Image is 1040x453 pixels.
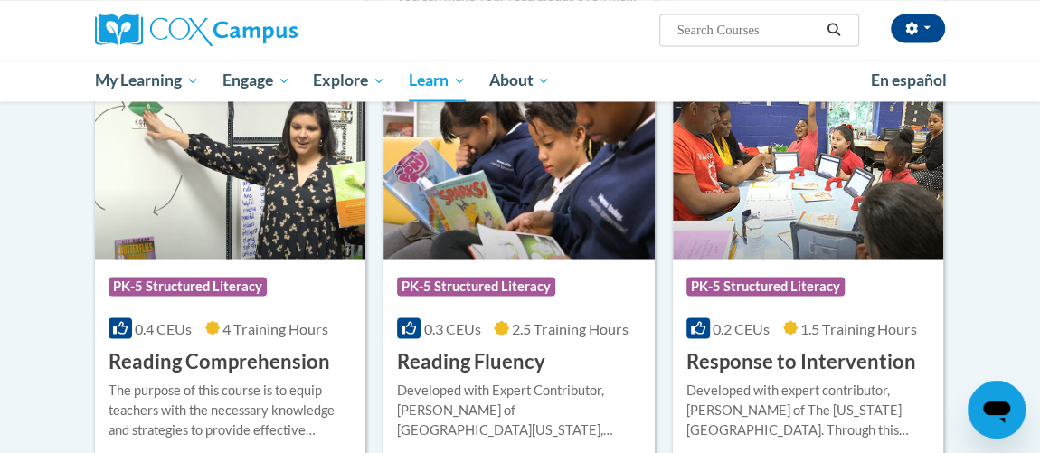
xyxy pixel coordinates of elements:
span: Engage [222,70,290,91]
span: 2.5 Training Hours [512,319,629,336]
span: My Learning [95,70,199,91]
img: Course Logo [383,74,654,259]
a: Cox Campus [95,14,360,46]
div: Developed with expert contributor, [PERSON_NAME] of The [US_STATE][GEOGRAPHIC_DATA]. Through this... [686,380,930,439]
a: Learn [397,60,477,101]
span: PK-5 Structured Literacy [109,277,267,295]
a: About [477,60,563,101]
a: Engage [211,60,302,101]
input: Search Courses [676,19,820,41]
h3: Reading Comprehension [109,347,330,375]
img: Course Logo [673,74,943,259]
img: Cox Campus [95,14,298,46]
a: My Learning [83,60,211,101]
div: Developed with Expert Contributor, [PERSON_NAME] of [GEOGRAPHIC_DATA][US_STATE], [GEOGRAPHIC_DATA... [397,380,640,439]
span: 0.4 CEUs [135,319,192,336]
span: 0.3 CEUs [423,319,480,336]
span: PK-5 Structured Literacy [686,277,845,295]
button: Search [820,19,847,41]
a: Explore [301,60,397,101]
span: Learn [409,70,466,91]
span: En español [871,71,947,90]
span: 4 Training Hours [222,319,328,336]
span: 1.5 Training Hours [800,319,917,336]
img: Course Logo [95,74,365,259]
span: 0.2 CEUs [713,319,770,336]
div: Main menu [81,60,959,101]
a: En español [859,61,959,99]
button: Account Settings [891,14,945,42]
span: About [488,70,550,91]
span: PK-5 Structured Literacy [397,277,555,295]
iframe: Button to launch messaging window [968,381,1026,439]
h3: Reading Fluency [397,347,545,375]
span: Explore [313,70,385,91]
h3: Response to Intervention [686,347,916,375]
div: The purpose of this course is to equip teachers with the necessary knowledge and strategies to pr... [109,380,352,439]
